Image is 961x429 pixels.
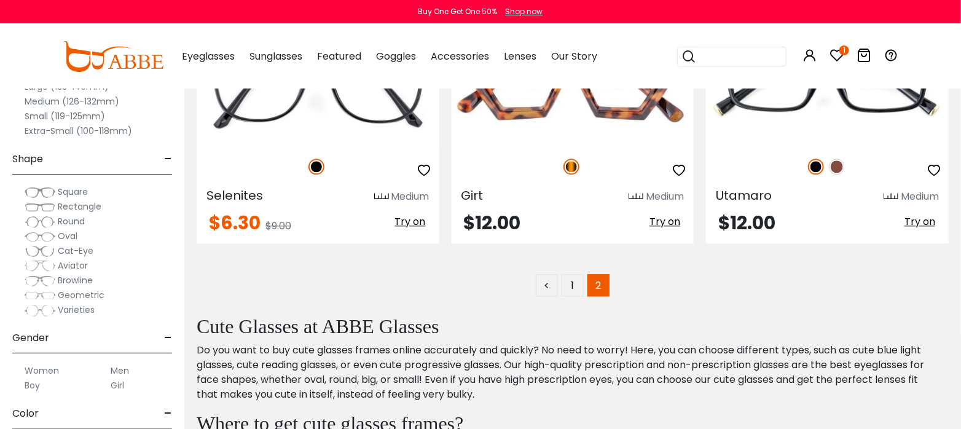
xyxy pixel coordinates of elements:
[25,275,55,287] img: Browline.png
[12,144,43,174] span: Shape
[111,363,129,378] label: Men
[58,274,93,286] span: Browline
[164,144,172,174] span: -
[629,192,643,202] img: size ruler
[504,49,536,63] span: Lenses
[646,189,684,204] div: Medium
[649,214,680,229] span: Try on
[58,200,101,213] span: Rectangle
[164,399,172,428] span: -
[431,49,489,63] span: Accessories
[58,230,77,242] span: Oval
[58,259,88,272] span: Aviator
[901,189,939,204] div: Medium
[25,216,55,228] img: Round.png
[58,245,93,257] span: Cat-Eye
[58,304,95,316] span: Varieties
[25,378,40,393] label: Boy
[249,49,302,63] span: Sunglasses
[25,186,55,199] img: Square.png
[58,289,104,301] span: Geometric
[265,219,291,233] span: $9.00
[25,109,105,124] label: Small (119-125mm)
[376,49,416,63] span: Goggles
[374,192,389,202] img: size ruler
[25,363,59,378] label: Women
[646,214,684,230] button: Try on
[197,343,936,402] p: Do you want to buy cute glasses frames online accurately and quickly? No need to worry! Here, you...
[25,201,55,213] img: Rectangle.png
[197,315,936,338] h2: Cute Glasses at ABBE Glasses
[391,189,430,204] div: Medium
[562,274,584,296] a: 1
[58,215,85,227] span: Round
[461,187,484,204] span: Girt
[506,6,543,17] div: Shop now
[391,214,430,230] button: Try on
[58,186,88,198] span: Square
[500,6,543,17] a: Shop now
[164,323,172,353] span: -
[395,214,426,229] span: Try on
[418,6,498,17] div: Buy One Get One 50%
[182,49,235,63] span: Eyeglasses
[464,210,521,236] span: $12.00
[830,50,844,65] a: 1
[317,49,361,63] span: Featured
[25,230,55,243] img: Oval.png
[808,159,824,175] img: Black
[308,159,324,175] img: Black
[551,49,597,63] span: Our Story
[206,187,263,204] span: Selenites
[25,124,132,138] label: Extra-Small (100-118mm)
[25,245,55,258] img: Cat-Eye.png
[716,187,772,204] span: Utamaro
[12,323,49,353] span: Gender
[884,192,898,202] img: size ruler
[209,210,261,236] span: $6.30
[829,159,845,175] img: Brown
[25,289,55,302] img: Geometric.png
[63,41,163,72] img: abbeglasses.com
[839,45,849,55] i: 1
[111,378,124,393] label: Girl
[25,304,55,317] img: Varieties.png
[25,260,55,272] img: Aviator.png
[12,399,39,428] span: Color
[901,214,939,230] button: Try on
[587,274,610,296] span: 2
[904,214,935,229] span: Try on
[25,94,119,109] label: Medium (126-132mm)
[563,159,579,175] img: Tortoise
[718,210,775,236] span: $12.00
[536,274,558,296] a: <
